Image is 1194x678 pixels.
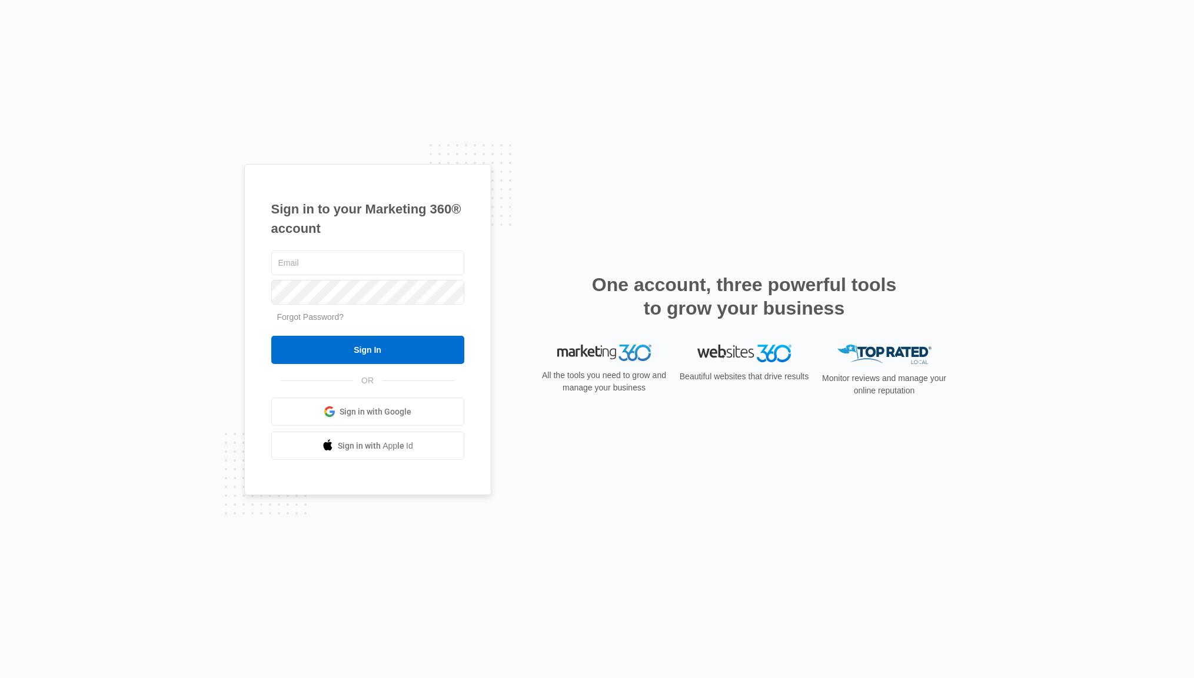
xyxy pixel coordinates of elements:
[353,375,382,387] span: OR
[271,251,464,275] input: Email
[271,432,464,460] a: Sign in with Apple Id
[819,372,950,397] p: Monitor reviews and manage your online reputation
[538,369,670,394] p: All the tools you need to grow and manage your business
[679,370,810,383] p: Beautiful websites that drive results
[271,199,464,238] h1: Sign in to your Marketing 360® account
[557,345,651,361] img: Marketing 360
[271,336,464,364] input: Sign In
[837,345,932,364] img: Top Rated Local
[588,273,900,320] h2: One account, three powerful tools to grow your business
[338,440,413,452] span: Sign in with Apple Id
[697,345,791,362] img: Websites 360
[277,312,344,322] a: Forgot Password?
[340,406,411,418] span: Sign in with Google
[271,398,464,426] a: Sign in with Google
